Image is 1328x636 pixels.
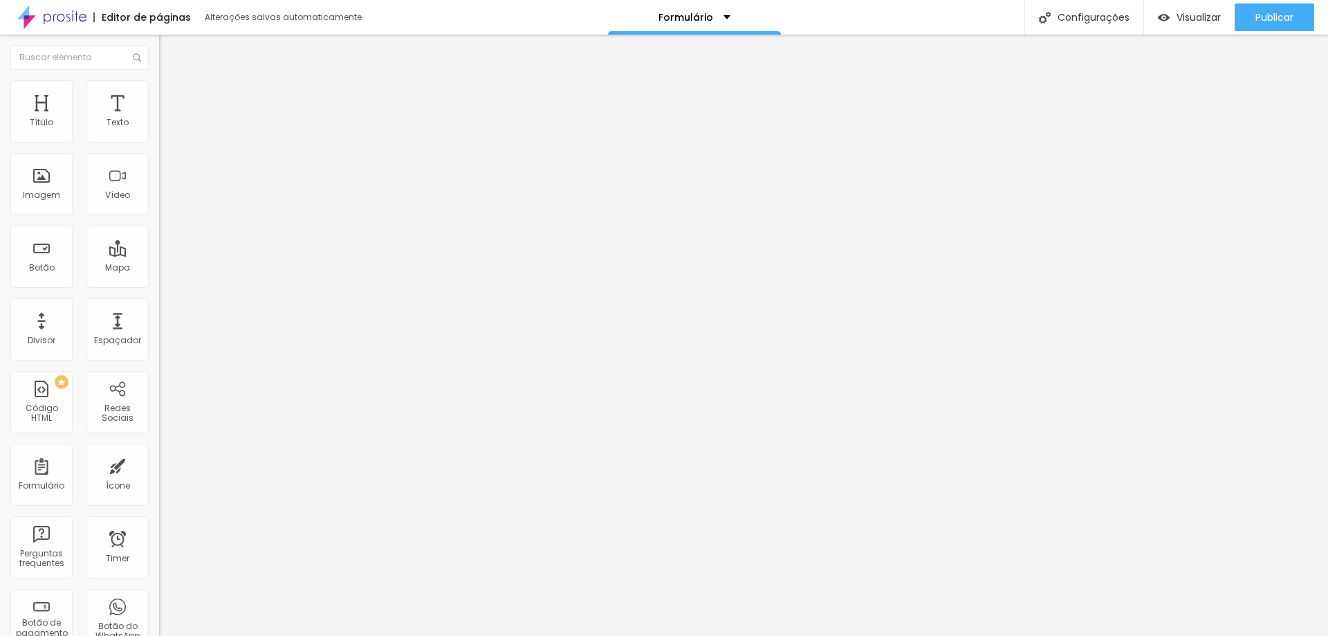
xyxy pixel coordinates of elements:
[105,190,130,200] div: Vídeo
[1235,3,1314,31] button: Publicar
[159,35,1328,636] iframe: Editor
[658,12,713,22] p: Formulário
[1158,12,1170,24] img: view-1.svg
[19,481,64,491] div: Formulário
[105,263,130,273] div: Mapa
[29,263,55,273] div: Botão
[1255,12,1293,23] span: Publicar
[133,53,141,62] img: Icone
[10,45,149,70] input: Buscar elemento
[93,12,191,22] div: Editor de páginas
[90,403,145,424] div: Redes Sociais
[30,118,53,127] div: Título
[106,481,130,491] div: Ícone
[1177,12,1221,23] span: Visualizar
[1039,12,1051,24] img: Icone
[107,118,129,127] div: Texto
[106,554,129,563] div: Timer
[23,190,60,200] div: Imagem
[14,549,68,569] div: Perguntas frequentes
[1144,3,1235,31] button: Visualizar
[94,336,141,345] div: Espaçador
[205,13,364,21] div: Alterações salvas automaticamente
[14,403,68,424] div: Código HTML
[28,336,55,345] div: Divisor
